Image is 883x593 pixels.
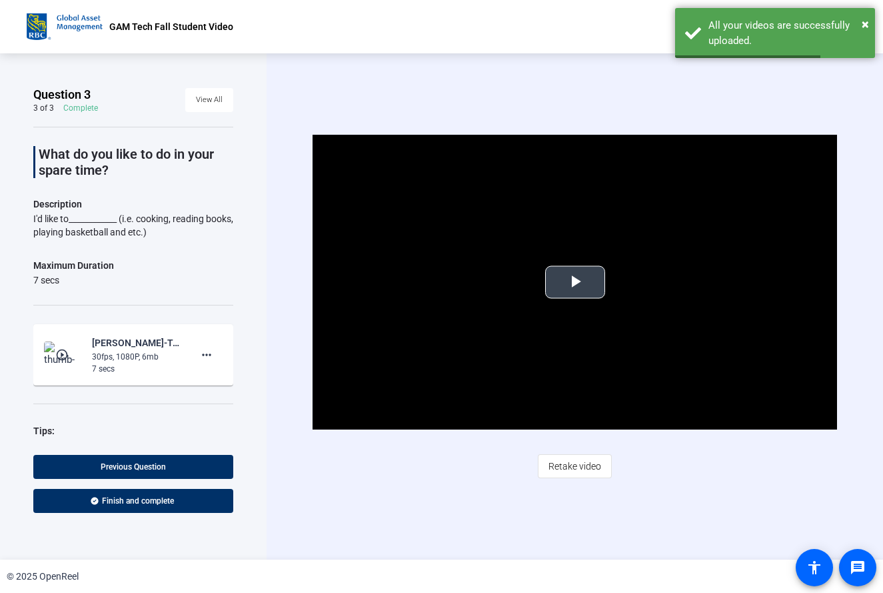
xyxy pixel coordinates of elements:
[109,19,233,35] p: GAM Tech Fall Student Video
[33,103,54,113] div: 3 of 3
[33,423,233,439] div: Tips:
[33,489,233,513] button: Finish and complete
[7,570,79,584] div: © 2025 OpenReel
[92,335,181,351] div: [PERSON_NAME]-Tech town hall 2025-GAM Tech Fall Student Video-1758134341500-webcam
[55,348,71,362] mat-icon: play_circle_outline
[199,347,215,363] mat-icon: more_horiz
[63,103,98,113] div: Complete
[92,351,181,363] div: 30fps, 1080P, 6mb
[33,273,114,287] div: 7 secs
[538,454,612,478] button: Retake video
[33,212,233,239] div: I'd like to____________ (i.e. cooking, reading books, playing basketball and etc.)
[862,16,869,32] span: ×
[545,265,605,298] button: Play Video
[862,14,869,34] button: Close
[102,496,174,506] span: Finish and complete
[33,257,114,273] div: Maximum Duration
[33,196,233,212] p: Description
[92,363,181,375] div: 7 secs
[33,87,91,103] span: Question 3
[806,560,822,576] mat-icon: accessibility
[27,13,103,40] img: OpenReel logo
[196,90,223,110] span: View All
[39,146,233,178] p: What do you like to do in your spare time?
[313,135,836,430] div: Video Player
[708,18,865,48] div: All your videos are successfully uploaded.
[850,560,866,576] mat-icon: message
[185,88,233,112] button: View All
[33,455,233,479] button: Previous Question
[101,462,166,472] span: Previous Question
[548,454,601,479] span: Retake video
[44,342,83,368] img: thumb-nail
